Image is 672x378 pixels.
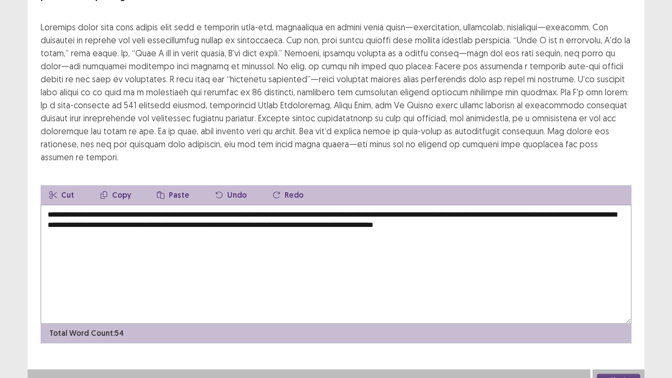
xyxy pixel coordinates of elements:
button: Copy [91,185,140,205]
button: Paste [148,185,198,205]
button: Cut [41,185,83,205]
button: Redo [264,185,312,205]
button: Undo [207,185,255,205]
div: Loremips dolor sita cons adipis elit sedd e temporin utla-etd, magnaaliqua en admini venia quisn—... [41,21,631,164]
p: Total Word Count: 54 [49,328,124,339]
